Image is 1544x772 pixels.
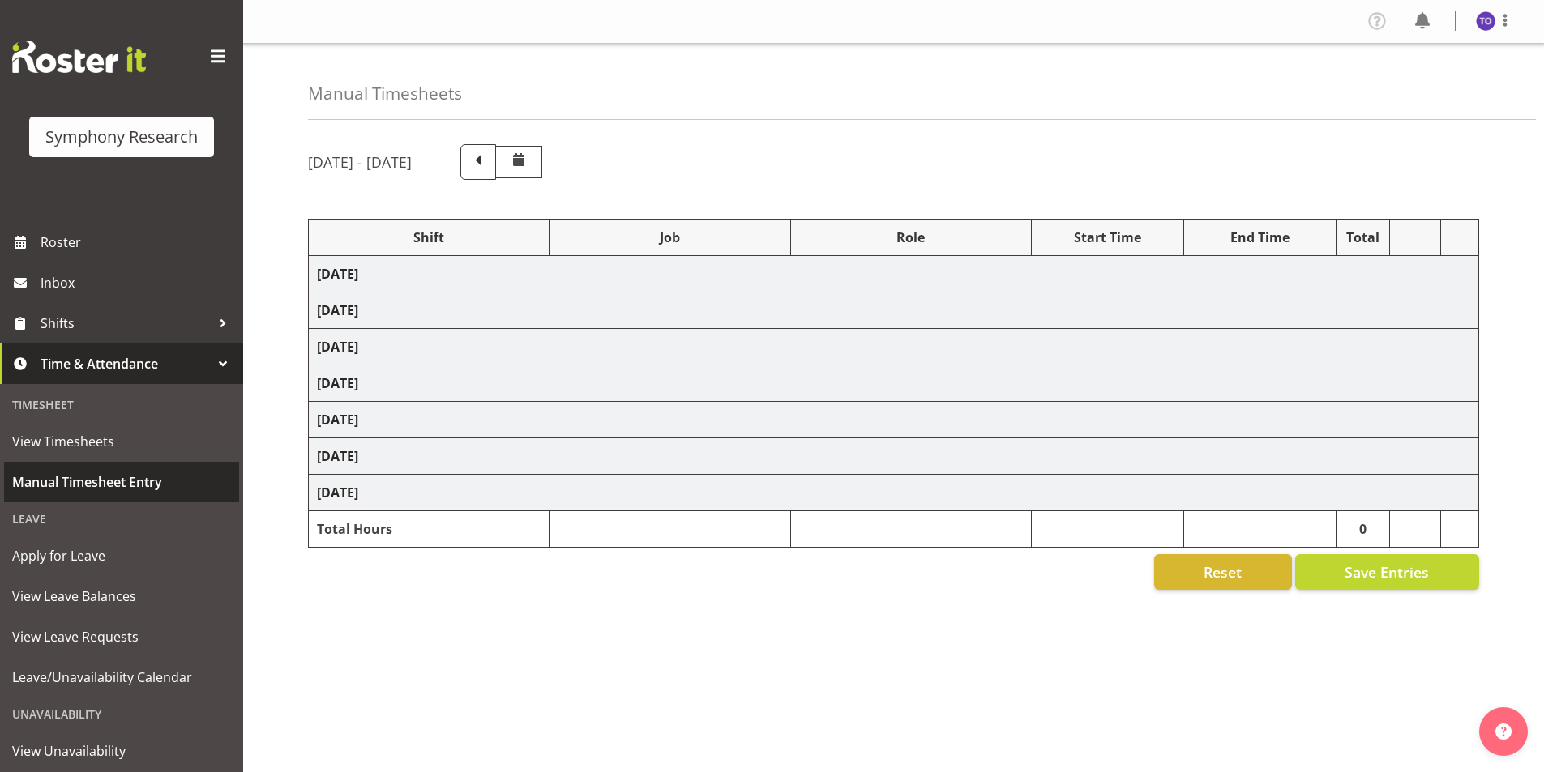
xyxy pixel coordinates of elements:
span: View Leave Requests [12,625,231,649]
td: [DATE] [309,365,1479,402]
a: Apply for Leave [4,535,239,576]
td: [DATE] [309,438,1479,475]
a: Manual Timesheet Entry [4,462,239,502]
div: Shift [317,228,541,247]
span: View Leave Balances [12,584,231,608]
span: View Unavailability [12,739,231,763]
td: [DATE] [309,292,1479,329]
button: Save Entries [1295,554,1479,590]
div: Total [1345,228,1382,247]
span: Roster [41,230,235,254]
a: View Leave Balances [4,576,239,616]
span: Shifts [41,311,211,335]
div: End Time [1192,228,1328,247]
td: Total Hours [309,511,550,548]
h5: [DATE] - [DATE] [308,153,412,171]
div: Start Time [1040,228,1175,247]
button: Reset [1154,554,1292,590]
td: [DATE] [309,402,1479,438]
td: 0 [1336,511,1390,548]
img: help-xxl-2.png [1495,723,1512,740]
span: Manual Timesheet Entry [12,470,231,494]
a: View Timesheets [4,421,239,462]
img: tahua-oleary11922.jpg [1476,11,1495,31]
td: [DATE] [309,256,1479,292]
span: View Timesheets [12,429,231,454]
span: Reset [1204,561,1242,582]
span: Inbox [41,271,235,295]
h4: Manual Timesheets [308,84,462,103]
span: Save Entries [1345,561,1429,582]
span: Time & Attendance [41,352,211,376]
div: Timesheet [4,388,239,421]
span: Apply for Leave [12,544,231,568]
div: Leave [4,502,239,535]
img: Rosterit website logo [12,41,146,73]
div: Job [558,228,781,247]
div: Symphony Research [45,125,198,149]
td: [DATE] [309,475,1479,511]
div: Role [799,228,1023,247]
a: Leave/Unavailability Calendar [4,657,239,697]
a: View Unavailability [4,731,239,771]
a: View Leave Requests [4,616,239,657]
div: Unavailability [4,697,239,731]
td: [DATE] [309,329,1479,365]
span: Leave/Unavailability Calendar [12,665,231,689]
